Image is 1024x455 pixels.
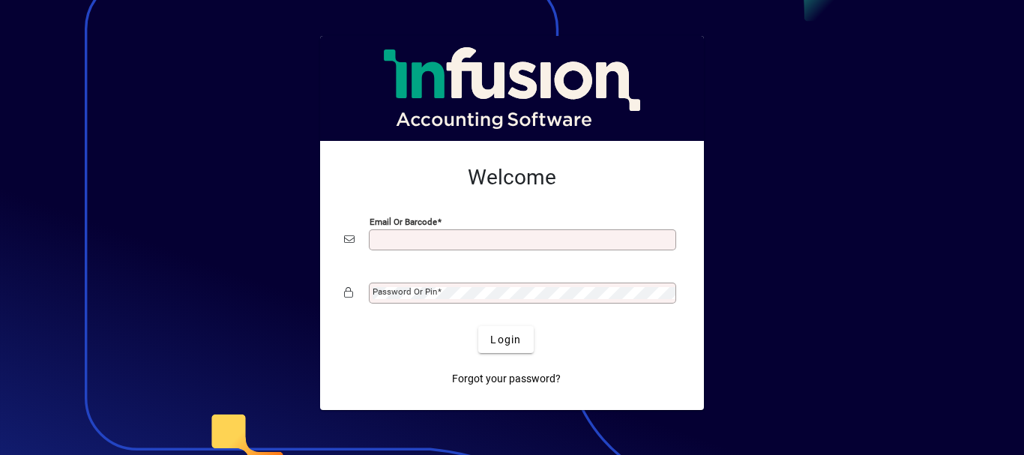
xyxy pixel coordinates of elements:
[446,365,567,392] a: Forgot your password?
[370,217,437,227] mat-label: Email or Barcode
[373,286,437,297] mat-label: Password or Pin
[490,332,521,348] span: Login
[452,371,561,387] span: Forgot your password?
[344,165,680,190] h2: Welcome
[478,326,533,353] button: Login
